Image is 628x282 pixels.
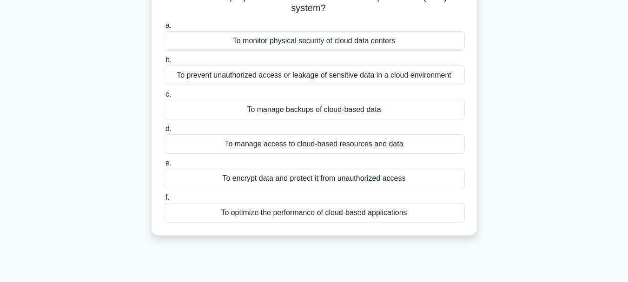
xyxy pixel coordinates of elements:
[164,31,465,51] div: To monitor physical security of cloud data centers
[165,125,172,132] span: d.
[164,66,465,85] div: To prevent unauthorized access or leakage of sensitive data in a cloud environment
[164,203,465,223] div: To optimize the performance of cloud-based applications
[165,90,171,98] span: c.
[164,169,465,188] div: To encrypt data and protect it from unauthorized access
[165,159,172,167] span: e.
[165,193,170,201] span: f.
[165,56,172,64] span: b.
[164,134,465,154] div: To manage access to cloud-based resources and data
[165,21,172,29] span: a.
[164,100,465,119] div: To manage backups of cloud-based data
